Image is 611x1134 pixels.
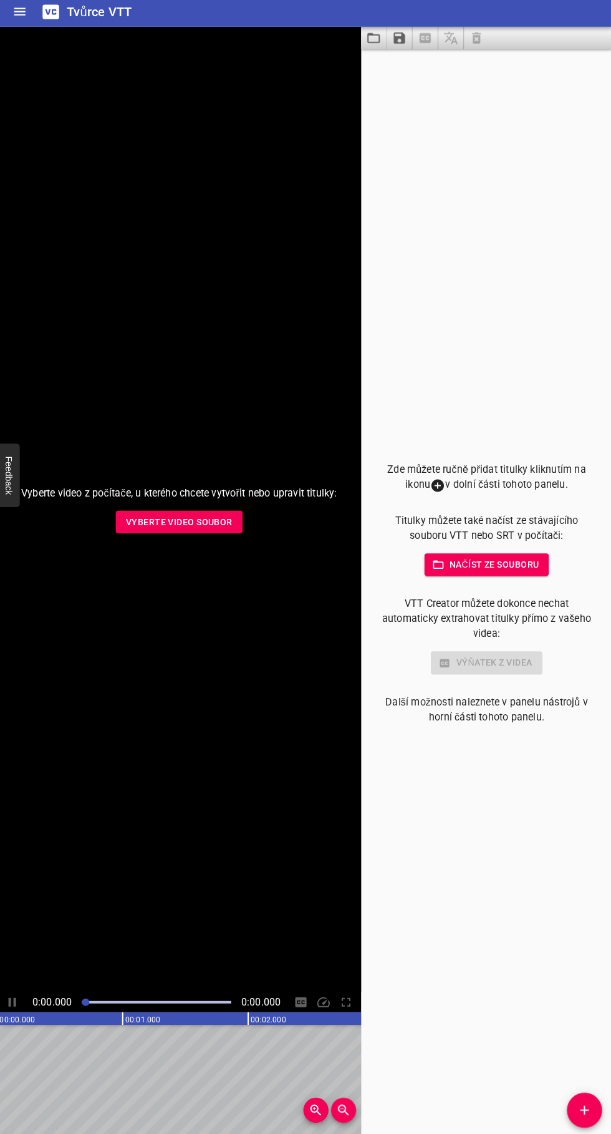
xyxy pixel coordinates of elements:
[35,993,74,1005] font: 0:00.000
[292,989,312,1009] div: Skrýt/zobrazit titulky
[337,989,357,1009] div: Přepnout na celou obrazovku
[425,553,549,576] button: Načíst ze souboru
[445,479,567,491] font: v dolní části tohoto panelu.
[252,1012,287,1021] text: 00:02.000
[69,7,134,22] font: Tvůrce VTT
[243,993,282,1005] font: 0:00.000
[438,30,464,52] span: Přidejte níže nějaké titulky a pak je můžete přeložit.
[367,34,382,49] svg: Načíst titulky ze souboru
[127,1012,162,1021] text: 00:01.000
[388,464,585,491] font: Zde můžete ručně přidat titulky kliknutím na ikonu
[413,30,438,52] span: Vyberte video v podokně vlevo a poté můžete automaticky extrahovat titulky.
[386,695,587,722] font: Další možnosti naleznete v panelu nástrojů v horní části tohoto panelu.
[304,1094,329,1119] button: Přiblížit
[24,487,337,499] font: Vyberte video z počítače, u kterého chcete vytvořit nebo upravit titulky:
[395,515,577,541] font: Titulky můžete také načíst ze stávajícího souboru VTT nebo SRT v počítači:
[362,30,387,52] button: Načíst titulky ze souboru
[566,1089,601,1124] button: Přidat podnět
[243,993,282,1005] span: Délka videa
[2,1012,37,1021] text: 00:00.000
[35,993,74,1005] span: Aktuální čas
[314,989,334,1009] div: Rychlost přehrávání
[382,597,590,639] font: VTT Creator můžete dokonce nechat automaticky extrahovat titulky přímo z vašeho videa:
[332,1094,357,1119] button: Oddálit
[387,30,413,52] button: Uložit titulky do souboru
[382,651,591,674] div: Vyberte video v panelu vlevo, chcete-li tuto funkci použít
[128,517,234,527] font: Vyberte video soubor
[84,998,233,1001] div: Průběh přehrávání
[450,560,539,569] font: Načíst ze souboru
[392,34,407,49] svg: Uložit titulky do souboru
[118,511,244,534] button: Vyberte video soubor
